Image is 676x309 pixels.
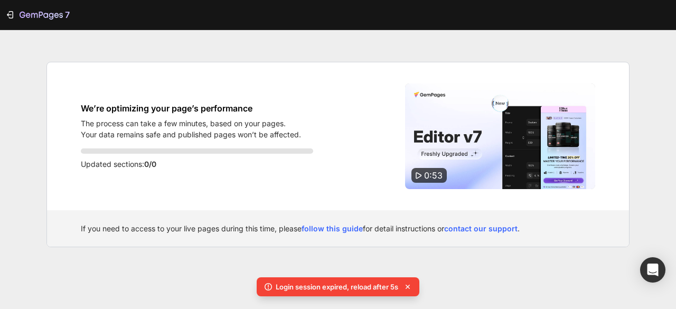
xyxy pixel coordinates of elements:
img: Video thumbnail [405,83,595,189]
p: 7 [65,8,70,21]
div: Open Intercom Messenger [640,257,665,283]
p: Your data remains safe and published pages won’t be affected. [81,129,301,140]
p: Login session expired, reload after 5s [276,282,398,292]
span: 0:53 [424,170,443,181]
p: Updated sections: [81,158,313,171]
h1: We’re optimizing your page’s performance [81,102,301,115]
span: 0/0 [144,160,156,168]
p: The process can take a few minutes, based on your pages. [81,118,301,129]
div: If you need to access to your live pages during this time, please for detail instructions or . [81,223,595,234]
a: follow this guide [302,224,363,233]
a: contact our support [444,224,518,233]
